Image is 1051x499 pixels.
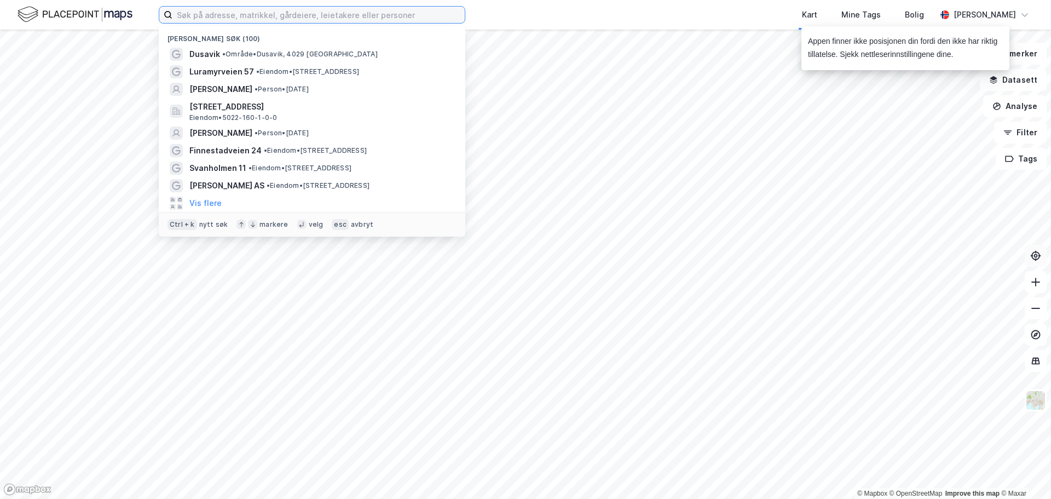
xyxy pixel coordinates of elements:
div: nytt søk [199,220,228,229]
span: • [267,181,270,190]
div: Mine Tags [841,8,881,21]
span: • [256,67,259,76]
a: OpenStreetMap [890,490,943,497]
button: Filter [994,122,1047,144]
div: Appen finner ikke posisjonen din fordi den ikke har riktig tillatelse. Sjekk nettleserinnstilling... [808,35,1001,61]
div: avbryt [351,220,373,229]
span: Eiendom • [STREET_ADDRESS] [249,164,351,173]
span: Finnestadveien 24 [189,144,262,157]
span: Eiendom • 5022-160-1-0-0 [189,113,277,122]
div: Ctrl + k [168,219,197,230]
span: Svanholmen 11 [189,162,246,175]
button: Vis flere [189,197,222,210]
span: • [222,50,226,58]
span: Eiendom • [STREET_ADDRESS] [264,146,367,155]
span: Person • [DATE] [255,129,309,137]
span: Person • [DATE] [255,85,309,94]
a: Improve this map [945,490,1000,497]
img: logo.f888ab2527a4732fd821a326f86c7f29.svg [18,5,132,24]
a: Mapbox homepage [3,483,51,496]
span: Område • Dusavik, 4029 [GEOGRAPHIC_DATA] [222,50,378,59]
button: Analyse [983,95,1047,117]
span: Eiendom • [STREET_ADDRESS] [267,181,369,190]
a: Mapbox [857,490,887,497]
input: Søk på adresse, matrikkel, gårdeiere, leietakere eller personer [172,7,465,23]
img: Z [1025,390,1046,411]
span: Eiendom • [STREET_ADDRESS] [256,67,359,76]
div: Bolig [905,8,924,21]
span: • [255,129,258,137]
div: esc [332,219,349,230]
div: Kontrollprogram for chat [996,446,1051,499]
div: [PERSON_NAME] søk (100) [159,26,465,45]
span: • [249,164,252,172]
span: [PERSON_NAME] [189,127,252,140]
div: markere [259,220,288,229]
button: Tags [996,148,1047,170]
span: [PERSON_NAME] AS [189,179,264,192]
span: • [255,85,258,93]
span: Dusavik [189,48,220,61]
button: Datasett [980,69,1047,91]
div: Kart [802,8,817,21]
iframe: Chat Widget [996,446,1051,499]
span: [STREET_ADDRESS] [189,100,452,113]
span: Luramyrveien 57 [189,65,254,78]
div: velg [309,220,324,229]
span: [PERSON_NAME] [189,83,252,96]
span: • [264,146,267,154]
div: [PERSON_NAME] [954,8,1016,21]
